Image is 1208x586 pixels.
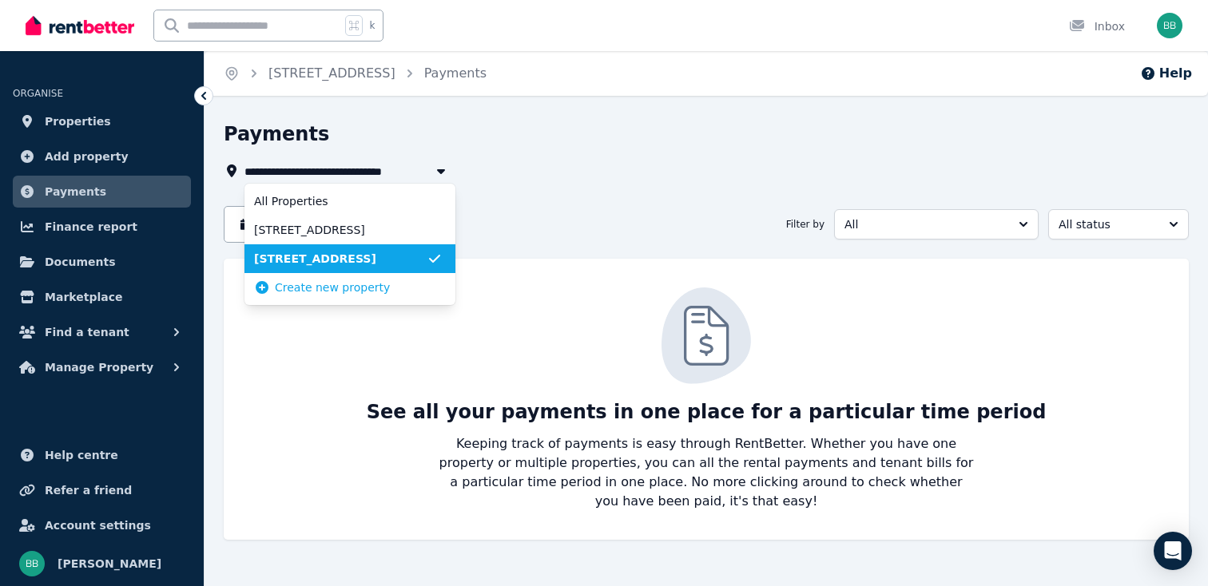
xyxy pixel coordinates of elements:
[254,222,427,238] span: [STREET_ADDRESS]
[13,281,191,313] a: Marketplace
[45,445,118,465] span: Help centre
[45,182,106,201] span: Payments
[13,105,191,137] a: Properties
[45,287,122,307] span: Marketplace
[662,287,751,384] img: Tenant Checks
[367,399,1047,425] p: See all your payments in one place for a particular time period
[254,193,427,209] span: All Properties
[13,141,191,172] a: Add property
[224,206,312,243] button: [DATE]
[786,218,825,231] span: Filter by
[13,316,191,348] button: Find a tenant
[275,279,390,295] span: Create new property
[13,439,191,471] a: Help centre
[45,147,129,166] span: Add property
[13,176,191,208] a: Payments
[369,19,375,32] span: k
[45,112,111,131] span: Properties
[224,121,329,147] h1: Payments
[13,211,191,243] a: Finance report
[254,251,427,267] span: [STREET_ADDRESS]
[19,551,45,576] img: Brendan Barbetti
[45,252,116,271] span: Documents
[834,209,1039,240] button: All
[13,246,191,278] a: Documents
[1048,209,1189,240] button: All status
[1157,13,1182,38] img: Brendan Barbetti
[1154,532,1192,570] div: Open Intercom Messenger
[58,554,161,573] span: [PERSON_NAME]
[1140,64,1192,83] button: Help
[45,481,132,500] span: Refer a friend
[13,351,191,383] button: Manage Property
[424,65,487,81] a: Payments
[1069,18,1125,34] div: Inbox
[45,358,153,377] span: Manage Property
[1059,216,1156,232] span: All status
[844,216,1006,232] span: All
[438,434,975,511] p: Keeping track of payments is easy through RentBetter. Whether you have one property or multiple p...
[26,14,134,38] img: RentBetter
[45,516,151,535] span: Account settings
[205,51,506,96] nav: Breadcrumb
[13,88,63,99] span: ORGANISE
[13,509,191,541] a: Account settings
[268,65,395,81] a: [STREET_ADDRESS]
[13,474,191,506] a: Refer a friend
[45,217,137,236] span: Finance report
[45,323,129,342] span: Find a tenant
